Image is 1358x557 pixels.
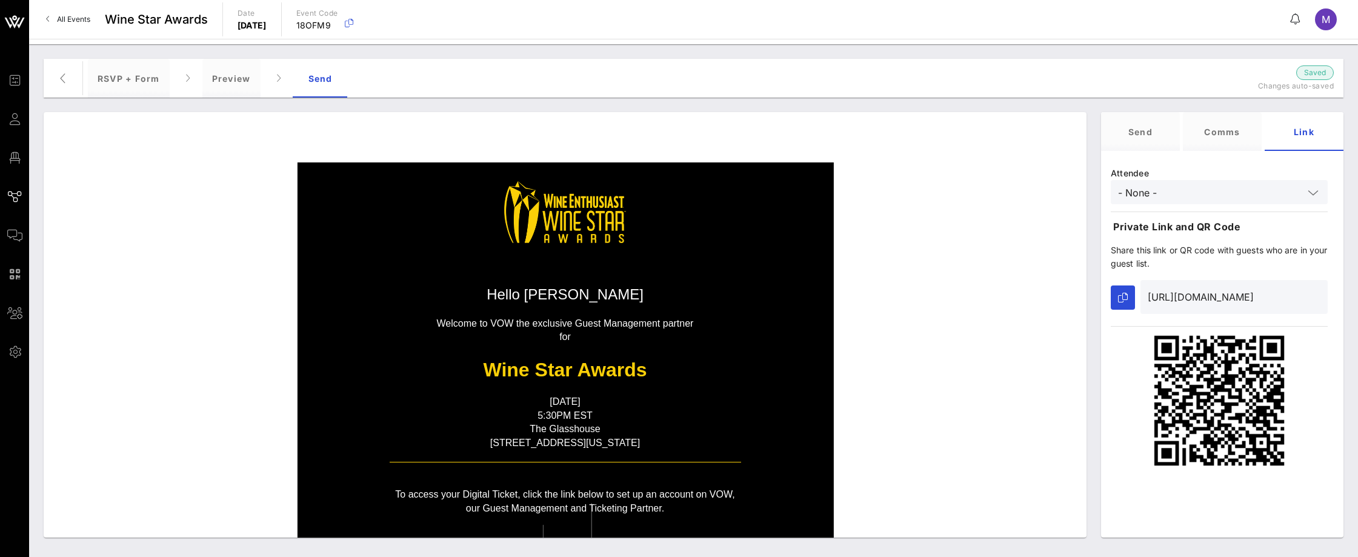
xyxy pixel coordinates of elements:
[88,59,170,98] div: RSVP + Form
[39,10,98,29] a: All Events
[1153,334,1286,467] img: qr
[1111,244,1328,270] p: Share this link or QR code with guests who are in your guest list.
[1265,112,1343,151] div: Link
[390,488,741,515] p: To access your Digital Ticket, click the link below to set up an account on VOW, our Guest Manage...
[105,10,208,28] span: Wine Star Awards
[487,286,644,302] span: Hello [PERSON_NAME]
[1113,219,1328,234] p: Private Link and QR Code
[1182,80,1334,92] p: Changes auto-saved
[238,7,267,19] p: Date
[390,422,741,436] p: The Glasshouse
[390,436,741,450] p: [STREET_ADDRESS][US_STATE]
[293,59,348,98] div: Send
[1101,112,1180,151] div: Send
[390,317,741,344] p: Welcome to VOW the exclusive Guest Management partner for
[1322,13,1330,25] span: M
[238,19,267,32] p: [DATE]
[1304,67,1326,79] span: Saved
[57,15,90,24] span: All Events
[1183,112,1262,151] div: Comms
[390,395,741,409] p: [DATE]
[1315,8,1337,30] div: M
[296,7,338,19] p: Event Code
[483,359,647,381] strong: Wine Star Awards
[202,59,261,98] div: Preview
[296,19,338,32] p: 18OFM9
[1111,168,1149,178] span: Attendee
[390,409,741,422] p: 5:30PM EST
